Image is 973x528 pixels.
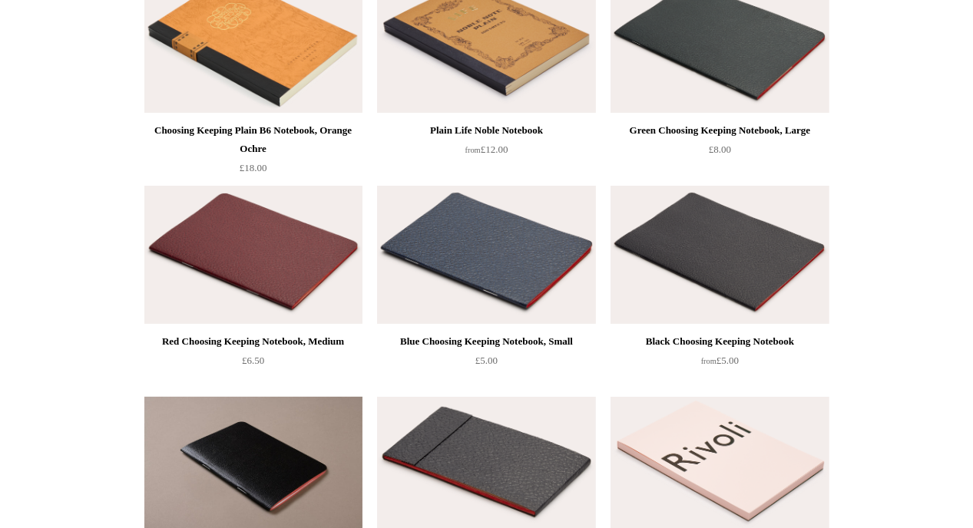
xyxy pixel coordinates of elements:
a: Black Choosing Keeping Notebook Black Choosing Keeping Notebook [611,186,829,324]
a: Blue Choosing Keeping Notebook, Small £5.00 [377,332,595,395]
a: Choosing Keeping Plain B6 Notebook, Orange Ochre £18.00 [144,121,362,184]
img: Blue Choosing Keeping Notebook, Small [377,186,595,324]
a: Plain Life Noble Notebook from£12.00 [377,121,595,184]
a: Blue Choosing Keeping Notebook, Small Blue Choosing Keeping Notebook, Small [377,186,595,324]
div: Red Choosing Keeping Notebook, Medium [148,332,359,351]
span: £8.00 [709,144,731,155]
a: Green Choosing Keeping Notebook, Large £8.00 [611,121,829,184]
span: from [701,357,717,365]
a: Red Choosing Keeping Notebook, Medium £6.50 [144,332,362,395]
span: £6.50 [242,355,264,366]
div: Black Choosing Keeping Notebook [614,332,825,351]
img: Red Choosing Keeping Notebook, Medium [144,186,362,324]
img: Black Choosing Keeping Notebook [611,186,829,324]
span: £12.00 [465,144,508,155]
span: £5.00 [701,355,739,366]
span: £5.00 [475,355,498,366]
div: Choosing Keeping Plain B6 Notebook, Orange Ochre [148,121,359,158]
span: £18.00 [240,162,267,173]
div: Plain Life Noble Notebook [381,121,591,140]
div: Green Choosing Keeping Notebook, Large [614,121,825,140]
span: from [465,146,481,154]
div: Blue Choosing Keeping Notebook, Small [381,332,591,351]
a: Black Choosing Keeping Notebook from£5.00 [611,332,829,395]
a: Red Choosing Keeping Notebook, Medium Red Choosing Keeping Notebook, Medium [144,186,362,324]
